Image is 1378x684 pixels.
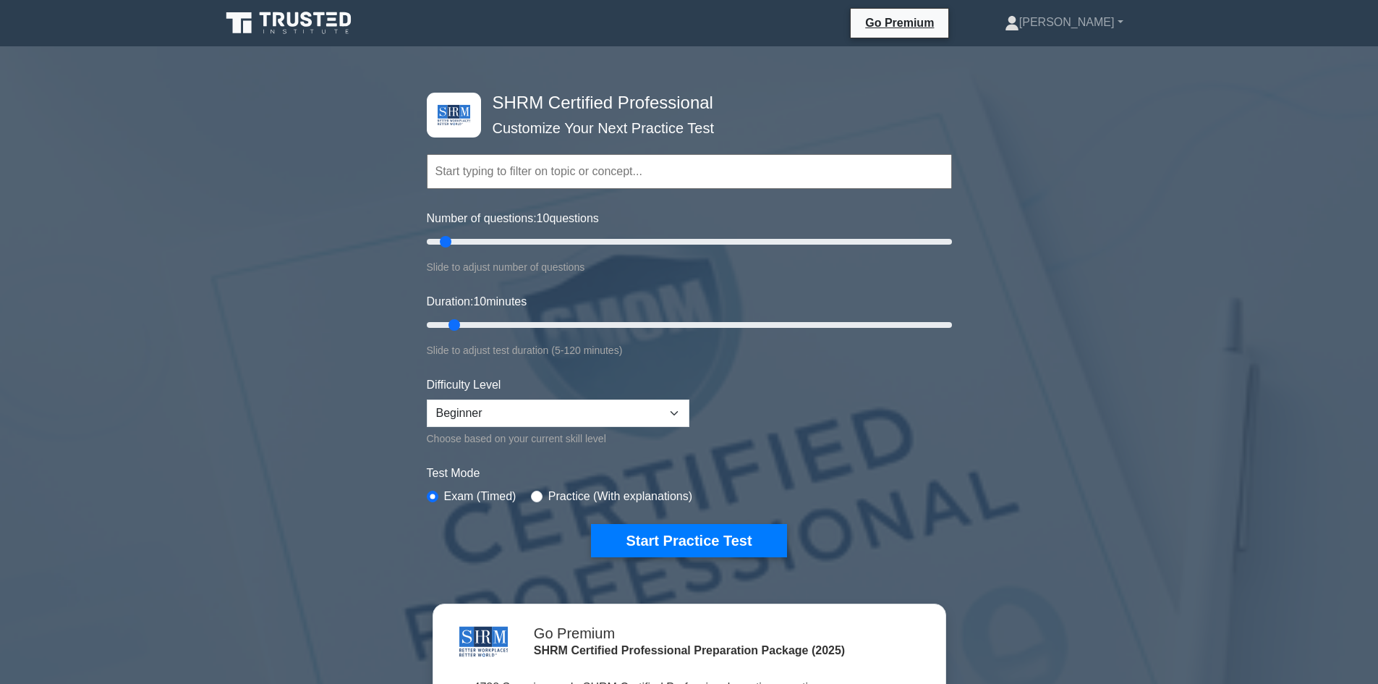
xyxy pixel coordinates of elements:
label: Number of questions: questions [427,210,599,227]
label: Practice (With explanations) [548,488,692,505]
span: 10 [537,212,550,224]
div: Choose based on your current skill level [427,430,689,447]
div: Slide to adjust number of questions [427,258,952,276]
label: Exam (Timed) [444,488,516,505]
input: Start typing to filter on topic or concept... [427,154,952,189]
a: Go Premium [856,14,943,32]
h4: SHRM Certified Professional [487,93,881,114]
div: Slide to adjust test duration (5-120 minutes) [427,342,952,359]
a: [PERSON_NAME] [970,8,1158,37]
button: Start Practice Test [591,524,786,557]
label: Duration: minutes [427,293,527,311]
label: Test Mode [427,465,952,482]
label: Difficulty Level [427,376,501,394]
span: 10 [473,295,486,308]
